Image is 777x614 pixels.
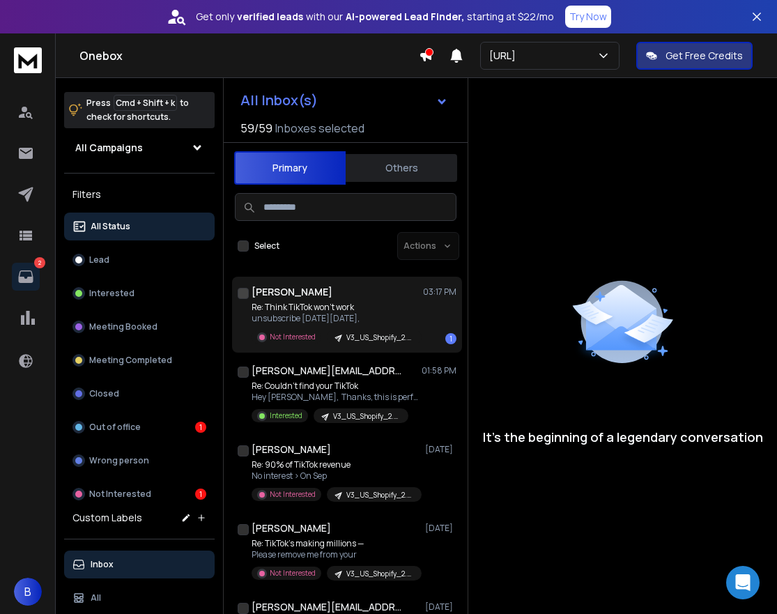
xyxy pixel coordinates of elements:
p: Meeting Completed [89,355,172,366]
p: Interested [89,288,134,299]
h1: Onebox [79,47,419,64]
button: Get Free Credits [636,42,753,70]
p: unsubscribe [DATE][DATE], [252,313,419,324]
h1: All Inbox(s) [240,93,318,107]
p: Not Interested [270,489,316,500]
div: 1 [445,333,456,344]
p: Try Now [569,10,607,24]
h1: All Campaigns [75,141,143,155]
span: 59 / 59 [240,120,272,137]
p: It’s the beginning of a legendary conversation [483,427,763,447]
div: 1 [195,422,206,433]
p: Wrong person [89,455,149,466]
button: Not Interested1 [64,480,215,508]
p: V3_US_Shopify_2.5M-100M-CLEANED-D2C [333,411,400,422]
p: Get only with our starting at $22/mo [196,10,554,24]
button: All Campaigns [64,134,215,162]
p: [DATE] [425,444,456,455]
button: Wrong person [64,447,215,475]
button: Inbox [64,551,215,578]
button: Meeting Booked [64,313,215,341]
p: V3_US_Shopify_2.5M-100M-CLEANED-D2C [346,569,413,579]
p: Closed [89,388,119,399]
p: Inbox [91,559,114,570]
h3: Filters [64,185,215,204]
p: No interest > On Sep [252,470,419,482]
p: Re: 90% of TikTok revenue [252,459,419,470]
p: Not Interested [270,332,316,342]
p: [URL] [489,49,521,63]
h1: [PERSON_NAME][EMAIL_ADDRESS][DOMAIN_NAME] [252,600,405,614]
p: Out of office [89,422,141,433]
p: V3_US_Shopify_2.5M-100M-CLEANED-D2C [346,332,413,343]
button: Primary [234,151,346,185]
strong: AI-powered Lead Finder, [346,10,464,24]
p: 2 [34,257,45,268]
p: Re: TikTok’s making millions — [252,538,419,549]
label: Select [254,240,279,252]
button: B [14,578,42,606]
button: All Inbox(s) [229,86,459,114]
h3: Inboxes selected [275,120,364,137]
h1: [PERSON_NAME][EMAIL_ADDRESS][DOMAIN_NAME] [252,364,405,378]
p: Meeting Booked [89,321,157,332]
p: [DATE] [425,523,456,534]
p: [DATE] [425,601,456,613]
p: 01:58 PM [422,365,456,376]
h1: [PERSON_NAME] [252,285,332,299]
div: 1 [195,489,206,500]
p: Hey [PERSON_NAME], Thanks, this is perfect. [252,392,419,403]
p: All Status [91,221,130,232]
h1: [PERSON_NAME] [252,443,331,456]
img: logo [14,47,42,73]
a: 2 [12,263,40,291]
p: V3_US_Shopify_2.5M-100M-CLEANED-D2C [346,490,413,500]
button: Lead [64,246,215,274]
p: Not Interested [89,489,151,500]
div: Open Intercom Messenger [726,566,760,599]
h1: [PERSON_NAME] [252,521,331,535]
button: Closed [64,380,215,408]
p: Get Free Credits [666,49,743,63]
p: Please remove me from your [252,549,419,560]
button: Others [346,153,457,183]
span: Cmd + Shift + k [114,95,177,111]
button: Interested [64,279,215,307]
p: Re: Think TikTok won’t work [252,302,419,313]
button: All [64,584,215,612]
p: Re: Couldn’t find your TikTok [252,381,419,392]
h3: Custom Labels [72,511,142,525]
strong: verified leads [237,10,303,24]
p: Lead [89,254,109,266]
p: Not Interested [270,568,316,578]
p: All [91,592,101,604]
p: Press to check for shortcuts. [86,96,189,124]
button: All Status [64,213,215,240]
button: Meeting Completed [64,346,215,374]
p: 03:17 PM [423,286,456,298]
p: Interested [270,410,302,421]
button: Try Now [565,6,611,28]
button: Out of office1 [64,413,215,441]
